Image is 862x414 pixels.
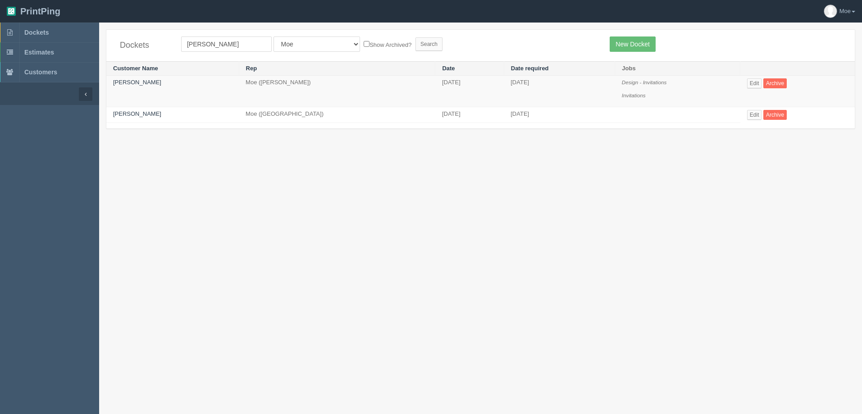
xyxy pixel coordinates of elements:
[120,41,168,50] h4: Dockets
[246,65,257,72] a: Rep
[113,110,161,117] a: [PERSON_NAME]
[504,76,615,107] td: [DATE]
[504,107,615,123] td: [DATE]
[364,41,369,47] input: Show Archived?
[442,65,455,72] a: Date
[415,37,442,51] input: Search
[435,76,504,107] td: [DATE]
[239,76,435,107] td: Moe ([PERSON_NAME])
[7,7,16,16] img: logo-3e63b451c926e2ac314895c53de4908e5d424f24456219fb08d385ab2e579770.png
[824,5,837,18] img: avatar_default-7531ab5dedf162e01f1e0bb0964e6a185e93c5c22dfe317fb01d7f8cd2b1632c.jpg
[763,78,787,88] a: Archive
[622,92,646,98] i: Invitations
[113,65,158,72] a: Customer Name
[113,79,161,86] a: [PERSON_NAME]
[763,110,787,120] a: Archive
[239,107,435,123] td: Moe ([GEOGRAPHIC_DATA])
[511,65,549,72] a: Date required
[24,49,54,56] span: Estimates
[24,29,49,36] span: Dockets
[435,107,504,123] td: [DATE]
[610,36,655,52] a: New Docket
[364,39,411,50] label: Show Archived?
[615,61,740,76] th: Jobs
[747,110,762,120] a: Edit
[24,68,57,76] span: Customers
[622,79,666,85] i: Design - Invitations
[181,36,272,52] input: Customer Name
[747,78,762,88] a: Edit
